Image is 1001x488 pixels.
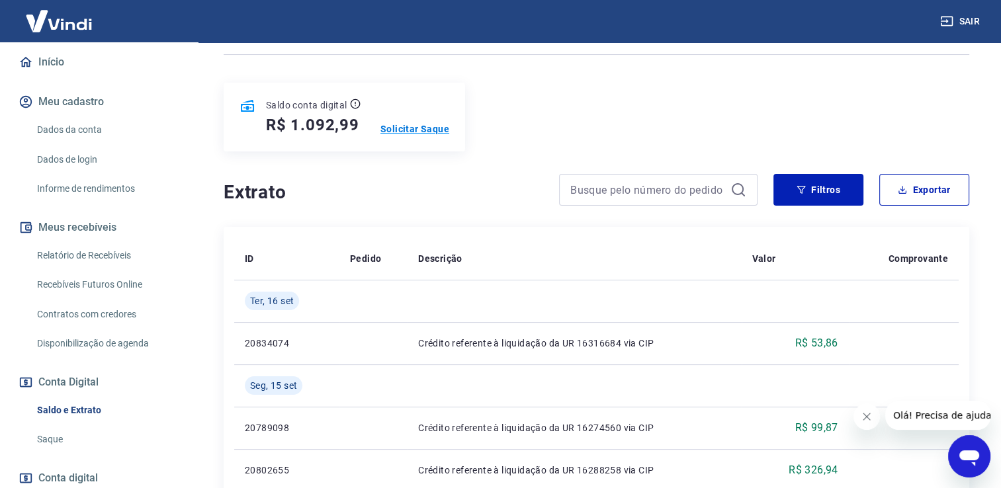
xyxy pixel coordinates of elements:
p: R$ 99,87 [795,420,838,436]
p: 20802655 [245,464,329,477]
p: R$ 53,86 [795,335,838,351]
p: Crédito referente à liquidação da UR 16288258 via CIP [418,464,730,477]
a: Início [16,48,182,77]
p: R$ 326,94 [789,462,838,478]
iframe: Mensagem da empresa [885,401,990,430]
button: Meu cadastro [16,87,182,116]
a: Saldo e Extrato [32,397,182,424]
h4: Extrato [224,179,543,206]
span: Seg, 15 set [250,379,297,392]
a: Contratos com credores [32,301,182,328]
p: 20789098 [245,421,329,434]
button: Conta Digital [16,368,182,397]
span: Conta digital [38,469,98,487]
a: Saque [32,426,182,453]
p: Descrição [418,252,462,265]
p: Crédito referente à liquidação da UR 16316684 via CIP [418,337,730,350]
iframe: Fechar mensagem [853,403,880,430]
a: Solicitar Saque [380,122,449,136]
h5: R$ 1.092,99 [266,114,359,136]
a: Dados de login [32,146,182,173]
p: Valor [752,252,776,265]
button: Exportar [879,174,969,206]
p: Crédito referente à liquidação da UR 16274560 via CIP [418,421,730,434]
a: Dados da conta [32,116,182,143]
a: Informe de rendimentos [32,175,182,202]
p: Pedido [350,252,381,265]
p: Comprovante [889,252,948,265]
button: Meus recebíveis [16,213,182,242]
button: Sair [937,9,985,34]
span: Ter, 16 set [250,294,294,307]
img: Vindi [16,1,102,41]
a: Recebíveis Futuros Online [32,271,182,298]
p: 20834074 [245,337,329,350]
span: Olá! Precisa de ajuda? [8,9,111,20]
input: Busque pelo número do pedido [570,180,725,200]
p: ID [245,252,254,265]
a: Disponibilização de agenda [32,330,182,357]
iframe: Botão para abrir a janela de mensagens [948,435,990,477]
a: Relatório de Recebíveis [32,242,182,269]
button: Filtros [773,174,863,206]
p: Saldo conta digital [266,99,347,112]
